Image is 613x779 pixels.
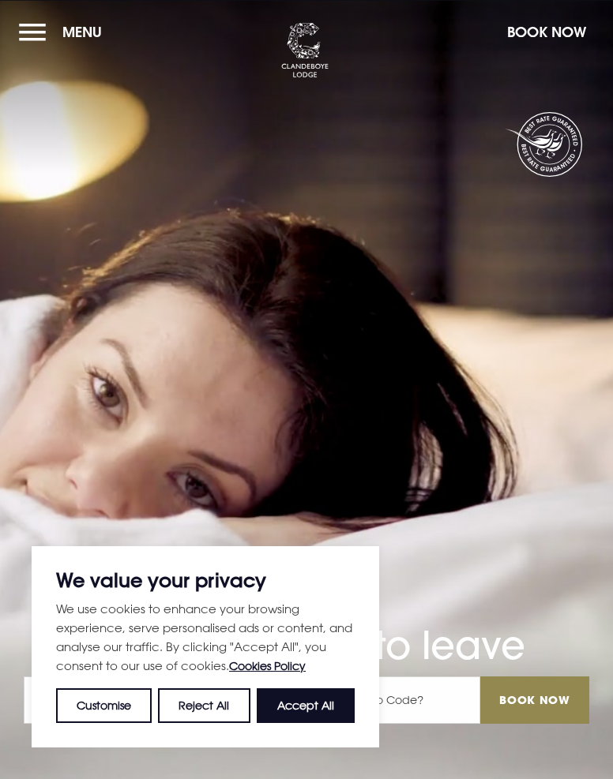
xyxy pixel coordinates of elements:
button: Book Now [499,15,594,49]
a: Cookies Policy [229,659,306,672]
input: Book Now [480,676,589,724]
input: Have A Promo Code? [292,676,480,724]
img: Clandeboye Lodge [281,23,329,78]
span: Check In [24,676,158,724]
p: We value your privacy [56,571,355,590]
button: Menu [19,15,110,49]
h1: You won't want to leave [24,553,589,669]
button: Accept All [257,688,355,723]
p: We use cookies to enhance your browsing experience, serve personalised ads or content, and analys... [56,599,355,676]
button: Reject All [158,688,250,723]
div: We value your privacy [32,546,379,747]
span: Menu [62,23,102,41]
span: Stay [24,602,589,615]
button: Customise [56,688,152,723]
